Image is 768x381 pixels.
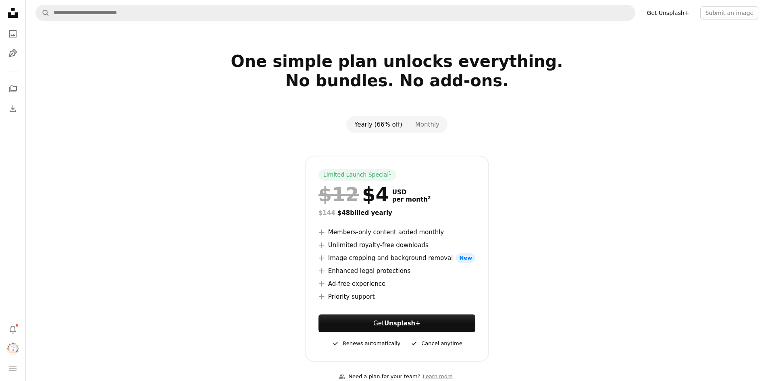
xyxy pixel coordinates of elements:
[318,314,475,332] a: GetUnsplash+
[137,52,657,110] h2: One simple plan unlocks everything. No bundles. No add-ons.
[384,320,420,327] strong: Unsplash+
[409,118,446,131] button: Monthly
[642,6,694,19] a: Get Unsplash+
[392,196,431,203] span: per month
[36,5,50,21] button: Search Unsplash
[5,100,21,117] a: Download History
[700,6,758,19] button: Submit an image
[392,189,431,196] span: USD
[35,5,635,21] form: Find visuals sitewide
[410,339,462,348] div: Cancel anytime
[318,240,475,250] li: Unlimited royalty-free downloads
[318,266,475,276] li: Enhanced legal protections
[387,171,393,179] a: 1
[318,227,475,237] li: Members-only content added monthly
[5,321,21,337] button: Notifications
[5,26,21,42] a: Photos
[331,339,400,348] div: Renews automatically
[456,253,475,263] span: New
[389,171,391,175] sup: 1
[318,184,389,205] div: $4
[5,81,21,97] a: Collections
[428,195,431,200] sup: 2
[426,196,433,203] a: 2
[6,342,19,355] img: Avatar of user Sushanta Rokka
[318,253,475,263] li: Image cropping and background removal
[318,279,475,289] li: Ad-free experience
[318,169,396,181] div: Limited Launch Special
[318,184,359,205] span: $12
[5,5,21,23] a: Home — Unsplash
[318,209,335,217] span: $144
[318,292,475,302] li: Priority support
[348,118,409,131] button: Yearly (66% off)
[318,208,475,218] div: $48 billed yearly
[5,360,21,376] button: Menu
[339,373,420,381] div: Need a plan for your team?
[5,341,21,357] button: Profile
[5,45,21,61] a: Illustrations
